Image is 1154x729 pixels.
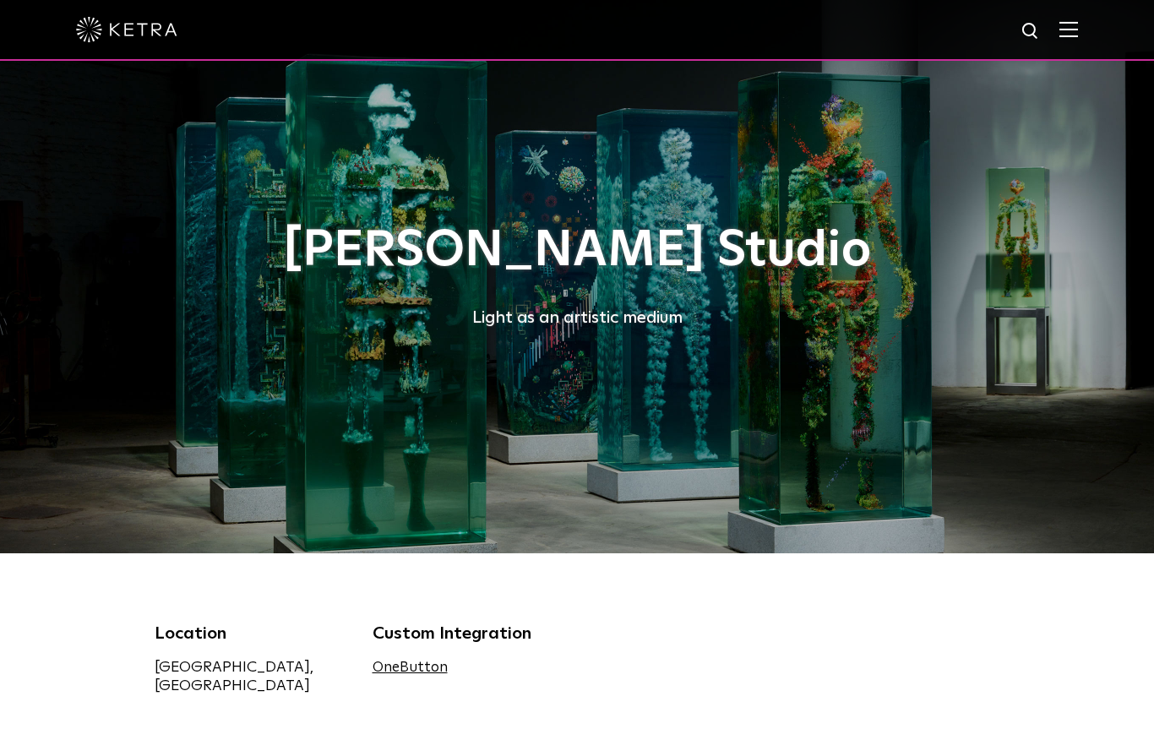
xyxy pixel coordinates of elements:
div: Location [155,621,347,646]
div: Light as an artistic medium [155,304,999,331]
img: ketra-logo-2019-white [76,17,177,42]
h1: [PERSON_NAME] Studio [155,223,999,279]
div: [GEOGRAPHIC_DATA], [GEOGRAPHIC_DATA] [155,658,347,695]
img: search icon [1021,21,1042,42]
div: Custom Integration [373,621,565,646]
img: Hamburger%20Nav.svg [1059,21,1078,37]
a: OneButton [373,661,448,675]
